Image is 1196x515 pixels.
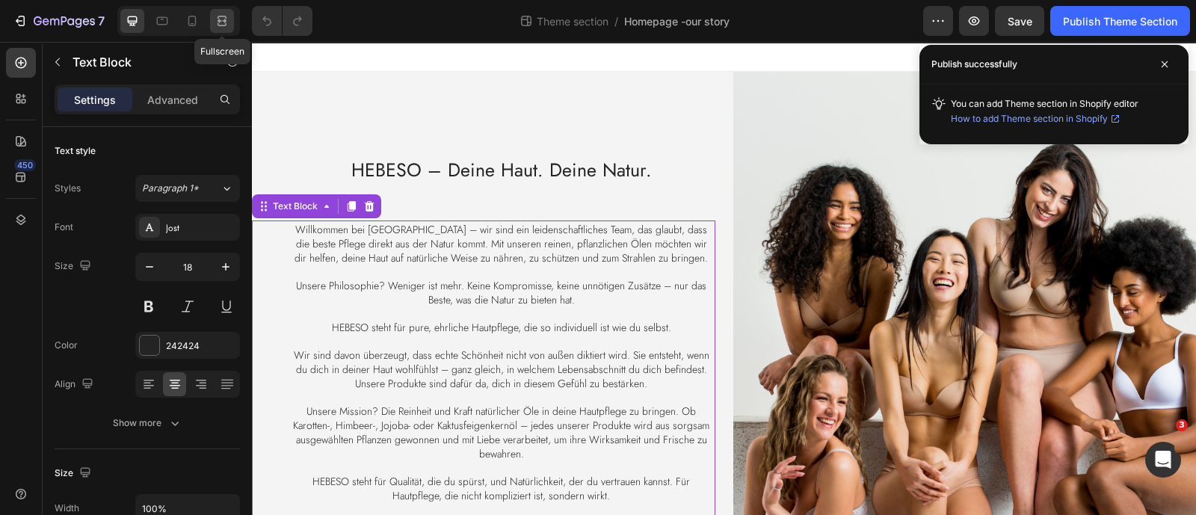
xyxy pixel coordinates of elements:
button: Paragraph 1* [135,175,240,202]
iframe: Intercom live chat [1145,442,1181,478]
button: 7 [6,6,111,36]
span: Homepage -our story [624,13,730,29]
span: / [614,13,618,29]
div: Align [55,374,96,395]
p: 7 [98,12,105,30]
span: You can add Theme section in Shopify editor [951,98,1138,126]
div: Text style [55,144,96,158]
p: Settings [74,92,116,108]
span: Save [1008,15,1032,28]
div: Styles [55,182,81,195]
div: Show more [113,416,182,431]
div: 242424 [166,339,236,353]
div: Font [55,221,73,234]
div: Size [55,463,94,484]
div: Publish Theme Section [1063,13,1177,29]
span: How to add Theme section in Shopify [951,111,1108,126]
span: Theme section [534,13,611,29]
p: Advanced [147,92,198,108]
p: Publish successfully [931,57,1017,72]
p: Text Block [73,53,200,71]
div: Width [55,502,79,515]
span: 3 [1176,419,1188,431]
div: 450 [14,159,36,171]
div: Undo/Redo [252,6,312,36]
div: Size [55,256,94,277]
button: Save [995,6,1044,36]
div: Color [55,339,78,352]
button: Publish Theme Section [1050,6,1190,36]
iframe: Design area [252,42,1196,515]
div: Jost [166,221,236,235]
button: Show more [55,410,240,437]
span: Paragraph 1* [142,182,199,195]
